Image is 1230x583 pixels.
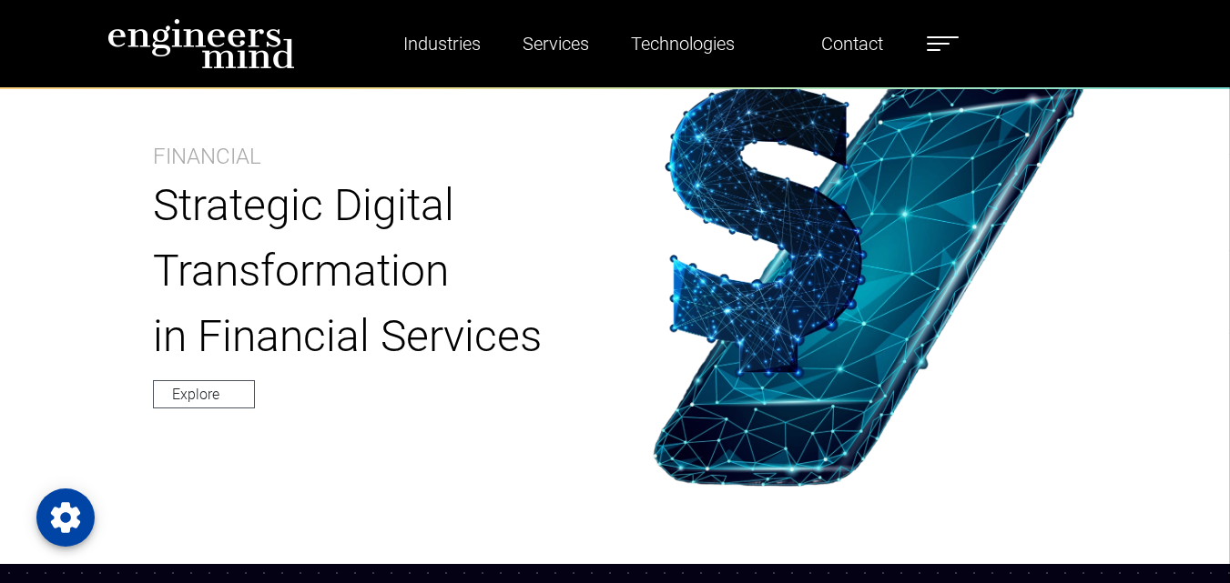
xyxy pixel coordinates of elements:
p: Strategic Digital Transformation [153,173,570,304]
a: Services [515,23,596,65]
a: Technologies [624,23,742,65]
a: Industries [396,23,488,65]
a: Explore [153,380,255,408]
img: logo [107,18,295,69]
a: Contact [814,23,890,65]
img: img [653,59,1084,487]
p: in Financial Services [153,304,570,369]
p: Financial [153,140,261,173]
